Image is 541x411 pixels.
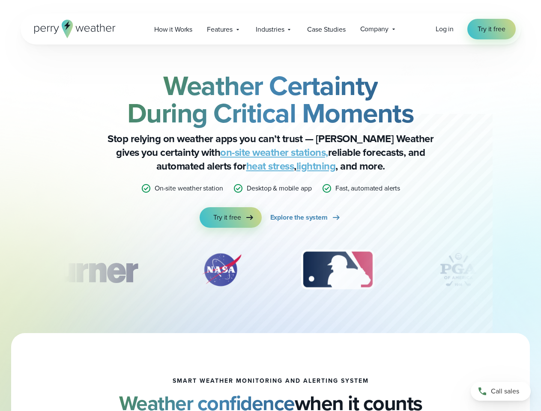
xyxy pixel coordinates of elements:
[127,66,414,133] strong: Weather Certainty During Critical Moments
[270,212,328,223] span: Explore the system
[424,248,493,291] img: PGA.svg
[307,24,345,35] span: Case Studies
[147,21,200,38] a: How it Works
[213,212,241,223] span: Try it free
[360,24,389,34] span: Company
[293,248,383,291] img: MLB.svg
[154,24,192,35] span: How it Works
[191,248,251,291] div: 2 of 12
[99,132,442,173] p: Stop relying on weather apps you can’t trust — [PERSON_NAME] Weather gives you certainty with rel...
[28,248,150,291] img: Turner-Construction_1.svg
[28,248,150,291] div: 1 of 12
[335,183,400,194] p: Fast, automated alerts
[293,248,383,291] div: 3 of 12
[246,158,294,174] a: heat stress
[256,24,284,35] span: Industries
[155,183,223,194] p: On-site weather station
[200,207,261,228] a: Try it free
[296,158,336,174] a: lightning
[424,248,493,291] div: 4 of 12
[191,248,251,291] img: NASA.svg
[207,24,233,35] span: Features
[300,21,353,38] a: Case Studies
[471,382,531,401] a: Call sales
[173,378,369,384] h1: smart weather monitoring and alerting system
[436,24,454,34] a: Log in
[220,145,328,160] a: on-site weather stations,
[270,207,341,228] a: Explore the system
[467,19,515,39] a: Try it free
[491,386,519,396] span: Call sales
[247,183,311,194] p: Desktop & mobile app
[478,24,505,34] span: Try it free
[63,248,478,295] div: slideshow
